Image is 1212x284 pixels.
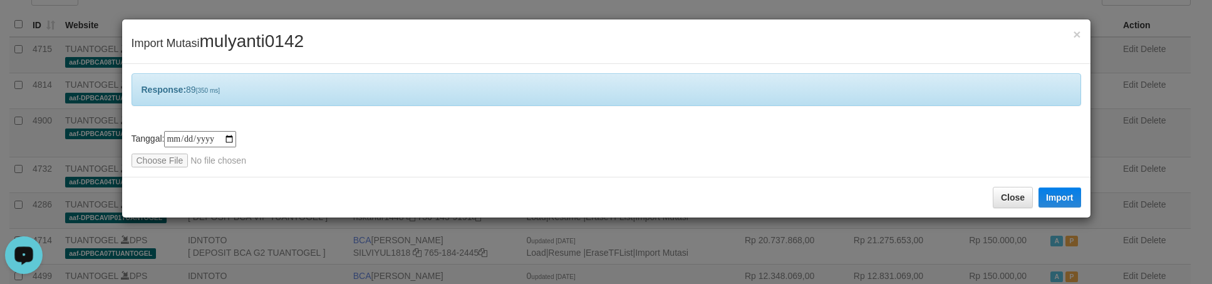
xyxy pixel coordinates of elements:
button: Open LiveChat chat widget [5,5,43,43]
span: Import Mutasi [132,37,304,50]
button: Import [1038,187,1081,208]
span: mulyanti0142 [200,31,304,51]
b: Response: [142,85,187,95]
div: Tanggal: [132,131,1081,167]
span: [350 ms] [196,87,220,94]
span: × [1073,27,1080,41]
button: Close [993,187,1033,208]
button: Close [1073,28,1080,41]
div: 89 [132,73,1081,106]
